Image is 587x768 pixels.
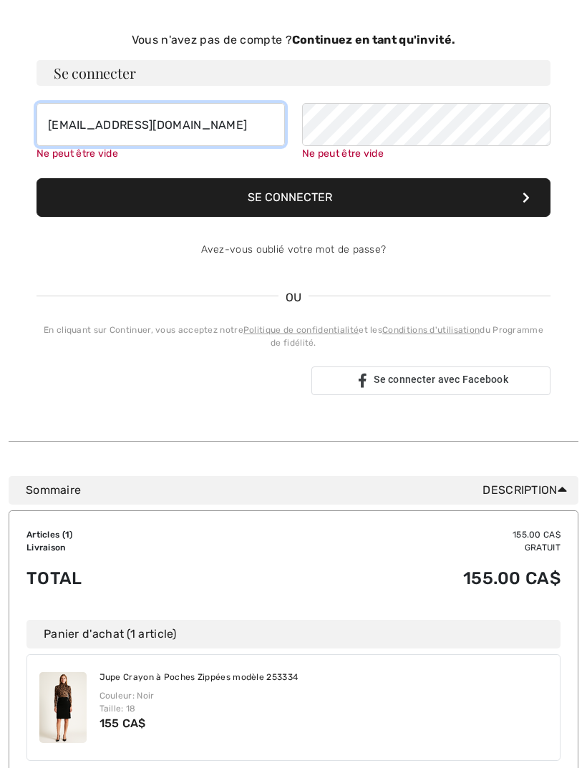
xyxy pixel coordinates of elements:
input: Courriel [37,103,285,146]
h3: Se connecter [37,60,550,86]
td: Gratuit [220,541,561,554]
div: Couleur: Noir Taille: 18 [100,689,299,715]
span: Se connecter avec Facebook [374,374,508,385]
div: Sommaire [26,482,573,499]
button: Se connecter [37,178,550,217]
td: 155.00 CA$ [220,554,561,603]
div: Vous n'avez pas de compte ? [37,31,550,49]
td: Articles ( ) [26,528,220,541]
a: Politique de confidentialité [243,325,359,335]
td: Livraison [26,541,220,554]
strong: Continuez en tant qu'invité. [292,33,455,47]
td: 155.00 CA$ [220,528,561,541]
div: Se connecter avec Google. S'ouvre dans un nouvel onglet [37,365,300,397]
div: Ne peut être vide [302,146,550,161]
span: 155 CA$ [100,716,146,730]
a: Conditions d'utilisation [382,325,480,335]
a: Avez-vous oublié votre mot de passe? [201,243,387,256]
div: Ne peut être vide [37,146,285,161]
img: Jupe Crayon à Poches Zippées modèle 253334 [39,672,87,743]
iframe: Bouton Se connecter avec Google [29,365,307,397]
span: OU [278,289,309,306]
div: En cliquant sur Continuer, vous acceptez notre et les du Programme de fidélité. [37,324,550,349]
td: Total [26,554,220,603]
a: Jupe Crayon à Poches Zippées modèle 253334 [100,672,299,684]
span: Description [482,482,573,499]
a: Se connecter avec Facebook [311,366,550,395]
div: Panier d'achat (1 article) [26,620,561,648]
span: 1 [65,530,69,540]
